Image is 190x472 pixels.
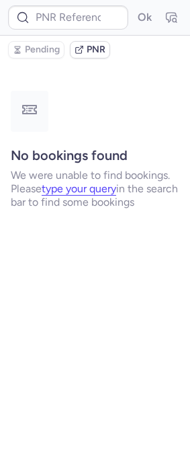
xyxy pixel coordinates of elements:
input: PNR Reference [8,5,128,30]
p: Please in the search bar to find some bookings [11,182,179,209]
button: Ok [134,7,155,28]
button: type your query [42,183,116,195]
button: Pending [8,41,64,58]
span: PNR [87,44,105,55]
strong: No bookings found [11,147,128,163]
span: Pending [25,44,60,55]
p: We were unable to find bookings. [11,169,179,182]
button: PNR [70,41,110,58]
